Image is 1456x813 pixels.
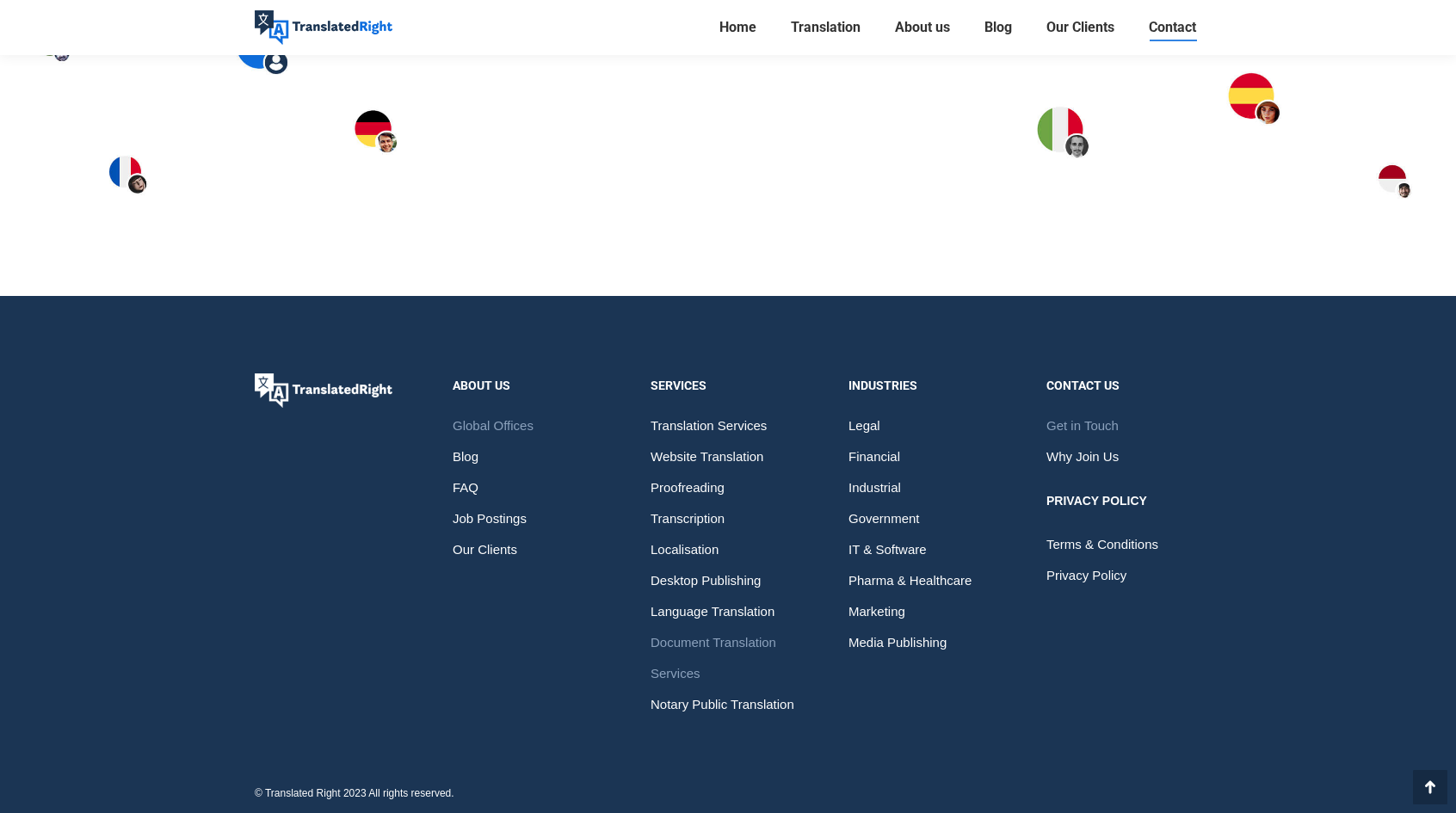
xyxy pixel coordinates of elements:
[786,15,866,40] a: Translation
[453,410,534,441] span: Global Offices
[453,441,608,472] a: Blog
[791,19,861,36] span: Translation
[848,627,1003,658] a: Media Publishing
[453,503,608,534] a: Job Postings
[1144,15,1201,40] a: Contact
[453,410,608,441] a: Global Offices
[848,441,1003,472] a: Financial
[1046,560,1126,591] span: Privacy Policy
[651,565,805,596] a: Desktop Publishing
[1046,410,1119,441] span: Get in Touch
[1046,529,1158,560] span: Terms & Conditions
[1041,15,1120,40] a: Our Clients
[848,503,920,534] span: Government
[895,19,950,36] span: About us
[651,373,805,397] div: Services
[1046,373,1201,397] div: Contact us
[848,373,1003,397] div: Industries
[890,15,955,40] a: About us
[453,373,608,397] div: About Us
[1046,19,1114,36] span: Our Clients
[651,596,805,627] a: Language Translation
[1046,560,1201,591] a: Privacy Policy
[848,472,901,503] span: Industrial
[848,534,1003,565] a: IT & Software
[651,410,805,441] a: Translation Services
[651,441,805,472] a: Website Translation
[453,441,478,472] span: Blog
[848,472,1003,503] a: Industrial
[651,534,719,565] span: Localisation
[1046,441,1119,472] span: Why Join Us
[979,15,1017,40] a: Blog
[848,565,1003,596] a: Pharma & Healthcare
[453,534,517,565] span: Our Clients
[651,410,767,441] span: Translation Services
[651,472,725,503] span: Proofreading
[719,19,756,36] span: Home
[1046,441,1201,472] a: Why Join Us
[848,565,972,596] span: Pharma & Healthcare
[714,15,762,40] a: Home
[651,689,794,720] span: Notary Public Translation
[651,534,805,565] a: Localisation
[984,19,1012,36] span: Blog
[848,410,1003,441] a: Legal
[848,596,905,627] span: Marketing
[453,472,608,503] a: FAQ
[651,565,761,596] span: Desktop Publishing
[1046,410,1201,441] a: Get in Touch
[848,596,1003,627] a: Marketing
[651,472,805,503] a: Proofreading
[848,534,927,565] span: IT & Software
[848,410,880,441] span: Legal
[848,441,900,472] span: Financial
[453,472,478,503] span: FAQ
[651,503,805,534] a: Transcription
[651,503,725,534] span: Transcription
[848,503,1003,534] a: Government
[1149,19,1196,36] span: Contact
[651,689,805,720] a: Notary Public Translation
[255,10,392,45] img: Translated Right
[651,441,763,472] span: Website Translation
[1046,529,1201,560] a: Terms & Conditions
[651,596,774,627] span: Language Translation
[848,627,947,658] span: Media Publishing
[453,534,608,565] a: Our Clients
[651,627,805,689] a: Document Translation Services
[255,784,454,804] div: © Translated Right 2023 All rights reserved.
[453,503,527,534] span: Job Postings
